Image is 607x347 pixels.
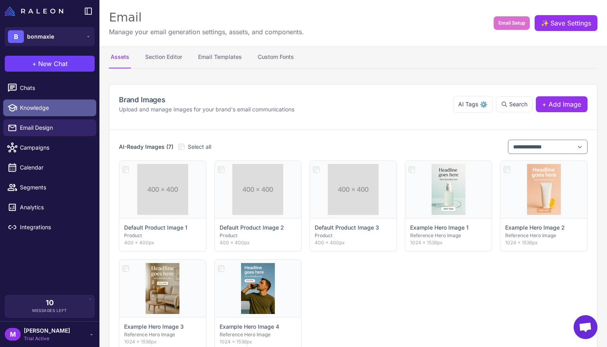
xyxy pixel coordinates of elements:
p: 1024 × 1536px [220,338,297,345]
span: ✨ [541,18,547,25]
span: Campaigns [20,143,90,152]
span: AI Tags [458,100,478,109]
p: 400 × 400px [315,239,392,246]
p: Example Hero Image 1 [410,223,469,232]
span: Search [509,100,527,109]
span: Trial Active [24,335,70,342]
span: Knowledge [20,103,90,112]
span: bonmaxie [27,32,54,41]
p: Upload and manage images for your brand's email communications [119,105,294,114]
p: 1024 × 1536px [505,239,582,246]
span: New Chat [38,59,68,68]
p: Example Hero Image 3 [124,322,184,331]
button: AI Tags⚙️ [453,96,493,113]
span: [PERSON_NAME] [24,326,70,335]
span: + Add Image [542,99,581,109]
p: Product [220,232,297,239]
p: 1024 × 1536px [410,239,487,246]
p: 400 × 400px [220,239,297,246]
span: Calendar [20,163,90,172]
p: Default Product Image 2 [220,223,284,232]
p: Reference Hero Image [124,331,201,338]
button: Assets [109,46,131,68]
p: Reference Hero Image [410,232,487,239]
button: Custom Fonts [256,46,296,68]
span: Email Setup [498,19,525,27]
p: Default Product Image 3 [315,223,379,232]
p: Product [315,232,392,239]
a: Open chat [574,315,597,339]
p: Reference Hero Image [505,232,582,239]
a: Calendar [3,159,96,176]
p: Default Product Image 1 [124,223,187,232]
button: ✨Save Settings [535,15,597,31]
button: Email Templates [196,46,243,68]
span: Segments [20,183,90,192]
span: Chats [20,84,90,92]
span: + [32,59,37,68]
span: 10 [46,299,54,306]
button: Search [496,96,533,112]
div: B [8,30,24,43]
div: Email [109,10,304,25]
span: ⚙️ [480,99,488,109]
p: Reference Hero Image [220,331,297,338]
a: Knowledge [3,99,96,116]
button: Email Setup [494,16,530,30]
img: Raleon Logo [5,6,63,16]
p: Example Hero Image 2 [505,223,565,232]
a: Email Design [3,119,96,136]
span: Analytics [20,203,90,212]
p: Example Hero Image 4 [220,322,279,331]
button: Bbonmaxie [5,27,95,46]
p: Product [124,232,201,239]
label: Select all [178,142,211,151]
h3: AI-Ready Images (7) [119,142,173,151]
button: + Add Image [536,96,588,112]
a: Integrations [3,219,96,236]
span: Email Design [20,123,90,132]
p: 400 × 400px [124,239,201,246]
a: Campaigns [3,139,96,156]
a: Chats [3,80,96,96]
span: Messages Left [32,308,67,314]
p: Manage your email generation settings, assets, and components. [109,27,304,37]
h2: Brand Images [119,94,294,105]
button: Section Editor [144,46,184,68]
p: 1024 × 1536px [124,338,201,345]
div: M [5,328,21,341]
button: +New Chat [5,56,95,72]
a: Segments [3,179,96,196]
input: Select all [178,144,185,150]
a: Analytics [3,199,96,216]
span: Integrations [20,223,90,232]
